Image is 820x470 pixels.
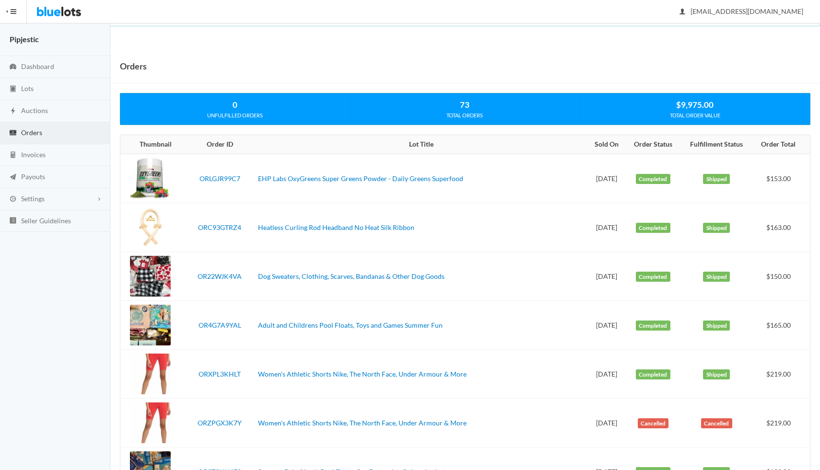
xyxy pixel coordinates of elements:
[588,301,626,350] td: [DATE]
[120,59,147,73] h1: Orders
[8,63,18,72] ion-icon: speedometer
[8,173,18,182] ion-icon: paper plane
[626,135,681,154] th: Order Status
[636,369,670,380] label: Completed
[21,172,45,181] span: Payouts
[21,62,54,70] span: Dashboard
[198,419,242,427] a: ORZPGX3K7Y
[460,100,469,110] strong: 73
[21,128,42,137] span: Orders
[199,321,241,329] a: OR4G7A9YAL
[753,399,810,447] td: $219.00
[753,350,810,399] td: $219.00
[120,135,185,154] th: Thumbnail
[680,7,803,15] span: [EMAIL_ADDRESS][DOMAIN_NAME]
[701,418,732,429] label: Cancelled
[8,217,18,226] ion-icon: list box
[258,174,463,183] a: EHP Labs OxyGreens Super Greens Powder - Daily Greens Superfood
[21,217,71,225] span: Seller Guidelines
[636,174,670,184] label: Completed
[21,150,46,159] span: Invoices
[753,252,810,301] td: $150.00
[8,85,18,94] ion-icon: clipboard
[703,174,730,184] label: Shipped
[636,223,670,233] label: Completed
[8,195,18,204] ion-icon: cog
[588,350,626,399] td: [DATE]
[21,84,34,92] span: Lots
[258,419,467,427] a: Women's Athletic Shorts Nike, The North Face, Under Armour & More
[753,301,810,350] td: $165.00
[703,369,730,380] label: Shipped
[753,135,810,154] th: Order Total
[254,135,588,154] th: Lot Title
[198,272,242,280] a: OR22WJK4VA
[21,195,45,203] span: Settings
[233,100,237,110] strong: 0
[21,106,48,115] span: Auctions
[703,223,730,233] label: Shipped
[753,203,810,252] td: $163.00
[8,129,18,138] ion-icon: cash
[678,8,687,17] ion-icon: person
[703,272,730,282] label: Shipped
[199,370,241,378] a: ORXPL3KHLT
[588,399,626,447] td: [DATE]
[588,252,626,301] td: [DATE]
[185,135,254,154] th: Order ID
[199,174,240,183] a: ORLGJR99C7
[198,223,241,231] a: ORC93GTRZ4
[10,34,39,44] strong: Pipjestic
[638,418,669,429] label: Cancelled
[636,272,670,282] label: Completed
[588,154,626,203] td: [DATE]
[258,272,445,280] a: Dog Sweaters, Clothing, Scarves, Bandanas & Other Dog Goods
[588,135,626,154] th: Sold On
[120,111,350,120] div: UNFULFILLED ORDERS
[588,203,626,252] td: [DATE]
[753,154,810,203] td: $153.00
[580,111,810,120] div: TOTAL ORDER VALUE
[258,370,467,378] a: Women's Athletic Shorts Nike, The North Face, Under Armour & More
[350,111,579,120] div: TOTAL ORDERS
[258,321,443,329] a: Adult and Childrens Pool Floats, Toys and Games Summer Fun
[8,107,18,116] ion-icon: flash
[676,100,714,110] strong: $9,975.00
[680,135,752,154] th: Fulfillment Status
[8,151,18,160] ion-icon: calculator
[636,321,670,331] label: Completed
[258,223,414,231] a: Heatless Curling Rod Headband No Heat Silk Ribbon
[703,321,730,331] label: Shipped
